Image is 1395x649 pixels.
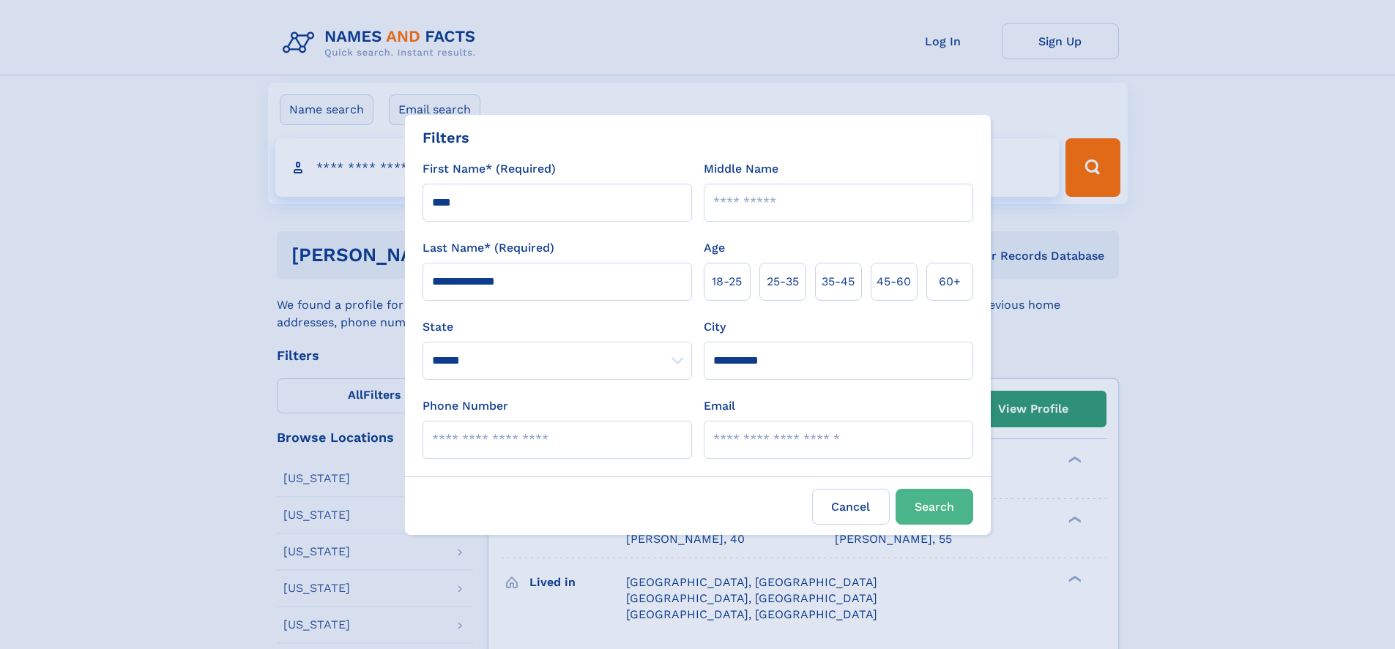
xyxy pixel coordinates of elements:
[423,127,469,149] div: Filters
[704,318,726,336] label: City
[812,489,890,525] label: Cancel
[767,273,799,290] span: 25‑35
[704,397,735,415] label: Email
[704,239,725,257] label: Age
[896,489,973,525] button: Search
[822,273,855,290] span: 35‑45
[423,239,554,257] label: Last Name* (Required)
[704,160,778,178] label: Middle Name
[939,273,961,290] span: 60+
[712,273,742,290] span: 18‑25
[423,318,692,336] label: State
[423,397,508,415] label: Phone Number
[877,273,911,290] span: 45‑60
[423,160,556,178] label: First Name* (Required)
